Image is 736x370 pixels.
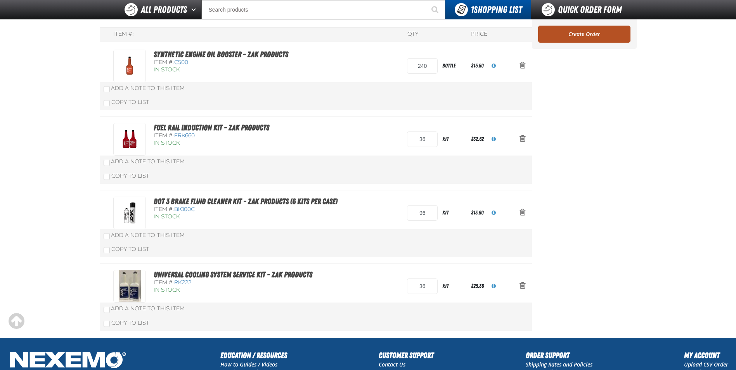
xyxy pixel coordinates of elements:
[104,100,110,106] input: Copy To List
[513,204,532,221] button: Action Remove DOT 3 Brake Fluid Cleaner Kit - ZAK Products (6 Kits per Case) from Shopping List
[379,349,434,361] h2: Customer Support
[471,62,484,69] span: $15.50
[111,158,185,165] span: Add a Note to This Item
[111,85,185,92] span: Add a Note to This Item
[485,57,502,74] button: View All Prices for C500
[141,3,187,17] span: All Products
[154,270,312,279] a: Universal Cooling System Service Kit - ZAK Products
[104,307,110,313] input: Add a Note to This Item
[513,278,532,295] button: Action Remove Universal Cooling System Service Kit - ZAK Products from Shopping List
[684,349,728,361] h2: My Account
[407,131,438,147] input: Product Quantity
[471,136,484,142] span: $32.62
[471,31,487,38] div: Price
[538,26,630,43] a: Create Order
[111,305,185,312] span: Add a Note to This Item
[104,247,110,253] input: Copy To List
[174,279,191,286] span: RK222
[154,213,338,221] div: In Stock
[104,173,149,179] label: Copy To List
[154,66,300,74] div: In Stock
[526,349,592,361] h2: Order Support
[513,131,532,148] button: Action Remove Fuel Rail Induction Kit - ZAK Products from Shopping List
[471,4,474,15] strong: 1
[154,132,300,140] div: Item #:
[471,4,522,15] span: Shopping List
[379,361,405,368] a: Contact Us
[104,99,149,105] label: Copy To List
[174,59,188,66] span: C500
[471,209,484,216] span: $13.90
[154,59,300,66] div: Item #:
[8,313,25,330] div: Scroll to the top
[438,131,469,148] div: kit
[485,278,502,295] button: View All Prices for RK222
[526,361,592,368] a: Shipping Rates and Policies
[104,246,149,252] label: Copy To List
[220,361,277,368] a: How to Guides / Videos
[471,283,484,289] span: $25.36
[154,206,338,213] div: Item #:
[104,320,149,326] label: Copy To List
[113,31,134,38] div: Item #:
[104,321,110,327] input: Copy To List
[485,131,502,148] button: View All Prices for FRK660
[220,349,287,361] h2: Education / Resources
[154,140,300,147] div: In Stock
[513,57,532,74] button: Action Remove Synthetic Engine Oil Booster - ZAK Products from Shopping List
[111,232,185,239] span: Add a Note to This Item
[438,57,469,74] div: bottle
[154,50,288,59] a: Synthetic Engine Oil Booster - ZAK Products
[104,174,110,180] input: Copy To List
[104,86,110,92] input: Add a Note to This Item
[438,278,469,295] div: kit
[485,204,502,221] button: View All Prices for BK100C
[154,197,338,206] a: DOT 3 Brake Fluid Cleaner Kit - ZAK Products (6 Kits per Case)
[174,206,195,213] span: BK100C
[407,31,418,38] div: QTY
[174,132,195,139] span: FRK660
[154,279,312,287] div: Item #:
[407,205,438,221] input: Product Quantity
[104,160,110,166] input: Add a Note to This Item
[104,233,110,239] input: Add a Note to This Item
[438,204,469,221] div: kit
[684,361,728,368] a: Upload CSV Order
[407,58,438,74] input: Product Quantity
[154,287,312,294] div: In Stock
[154,123,269,132] a: Fuel Rail Induction Kit - ZAK Products
[407,278,438,294] input: Product Quantity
